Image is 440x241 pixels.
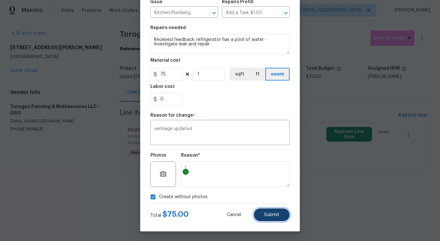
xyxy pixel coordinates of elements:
[210,9,219,18] button: Open
[150,113,193,118] h5: Reason for change
[163,210,189,218] span: $ 75.00
[150,58,180,63] h5: Material cost
[227,213,241,217] span: Cancel
[150,153,166,158] h5: Photos
[150,26,186,30] h5: Repairs needed
[154,127,286,140] textarea: verbiage updated
[249,68,265,81] button: ft
[181,153,200,158] h5: Reason*
[254,208,290,221] button: Submit
[230,68,249,81] button: sqft
[150,211,189,219] div: Total
[150,34,290,54] textarea: Received feedback: refrigerator has a pool of water - Investigate leak and repair
[281,9,290,18] button: Open
[265,68,290,81] button: count
[216,208,251,221] button: Cancel
[159,194,208,200] span: Create without photos
[150,84,175,89] h5: Labor cost
[264,213,279,217] span: Submit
